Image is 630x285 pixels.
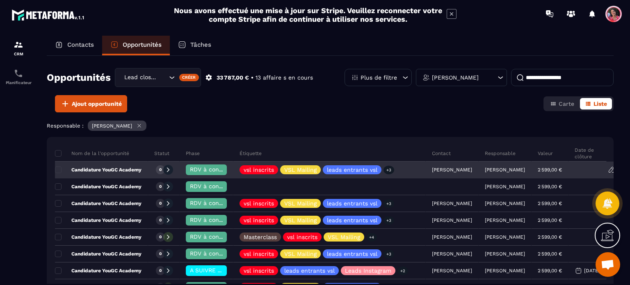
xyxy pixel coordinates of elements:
[327,251,377,257] p: leads entrants vsl
[217,74,249,82] p: 33 787,00 €
[123,41,162,48] p: Opportunités
[284,217,317,223] p: VSL Mailing
[538,268,562,274] p: 2 599,00 €
[92,123,132,129] p: [PERSON_NAME]
[240,150,262,157] p: Étiquette
[244,268,274,274] p: vsl inscrits
[256,74,313,82] p: 13 affaire s en cours
[14,40,23,50] img: formation
[190,166,243,173] span: RDV à confimer ❓
[284,167,317,173] p: VSL Mailing
[190,233,243,240] span: RDV à confimer ❓
[538,150,553,157] p: Valeur
[115,68,201,87] div: Search for option
[327,167,377,173] p: leads entrants vsl
[154,150,169,157] p: Statut
[55,234,142,240] p: Candidature YouGC Academy
[397,267,408,275] p: +2
[2,80,35,85] p: Planificateur
[190,250,243,257] span: RDV à confimer ❓
[170,36,219,55] a: Tâches
[327,217,377,223] p: leads entrants vsl
[55,217,142,223] p: Candidature YouGC Academy
[244,167,274,173] p: vsl inscrits
[159,268,162,274] p: 0
[538,234,562,240] p: 2 599,00 €
[284,251,317,257] p: VSL Mailing
[580,98,612,109] button: Liste
[55,251,142,257] p: Candidature YouGC Academy
[545,98,579,109] button: Carte
[122,73,159,82] span: Lead closing
[2,52,35,56] p: CRM
[190,267,225,274] span: A SUIVRE ⏳
[67,41,94,48] p: Contacts
[159,217,162,223] p: 0
[485,150,516,157] p: Responsable
[72,100,122,108] span: Ajout opportunité
[159,234,162,240] p: 0
[2,34,35,62] a: formationformationCRM
[345,268,391,274] p: Leads Instagram
[432,150,451,157] p: Contact
[366,233,377,242] p: +4
[190,200,243,206] span: RDV à confimer ❓
[284,268,335,274] p: leads entrants vsl
[55,150,129,157] p: Nom de la l'opportunité
[485,234,525,240] p: [PERSON_NAME]
[159,167,162,173] p: 0
[55,95,127,112] button: Ajout opportunité
[596,252,620,277] div: Ouvrir le chat
[485,167,525,173] p: [PERSON_NAME]
[55,166,142,173] p: Candidature YouGC Academy
[584,268,600,274] p: [DATE]
[244,201,274,206] p: vsl inscrits
[287,234,317,240] p: vsl inscrits
[179,74,199,81] div: Créer
[361,75,397,80] p: Plus de filtre
[485,184,525,189] p: [PERSON_NAME]
[284,201,317,206] p: VSL Mailing
[190,41,211,48] p: Tâches
[47,123,84,129] p: Responsable :
[244,217,274,223] p: vsl inscrits
[55,183,142,190] p: Candidature YouGC Academy
[575,147,600,160] p: Date de clôture
[327,201,377,206] p: leads entrants vsl
[328,234,360,240] p: VSL Mailing
[173,6,443,23] h2: Nous avons effectué une mise à jour sur Stripe. Veuillez reconnecter votre compte Stripe afin de ...
[11,7,85,22] img: logo
[47,69,111,86] h2: Opportunités
[538,184,562,189] p: 2 599,00 €
[485,268,525,274] p: [PERSON_NAME]
[538,251,562,257] p: 2 599,00 €
[186,150,200,157] p: Phase
[159,184,162,189] p: 0
[383,216,394,225] p: +3
[159,73,167,82] input: Search for option
[485,217,525,223] p: [PERSON_NAME]
[55,267,142,274] p: Candidature YouGC Academy
[244,251,274,257] p: vsl inscrits
[2,62,35,91] a: schedulerschedulerPlanificateur
[190,183,243,189] span: RDV à confimer ❓
[102,36,170,55] a: Opportunités
[251,74,253,82] p: •
[432,75,479,80] p: [PERSON_NAME]
[593,100,607,107] span: Liste
[538,201,562,206] p: 2 599,00 €
[538,167,562,173] p: 2 599,00 €
[159,251,162,257] p: 0
[244,234,277,240] p: Masterclass
[485,251,525,257] p: [PERSON_NAME]
[383,199,394,208] p: +3
[159,201,162,206] p: 0
[47,36,102,55] a: Contacts
[538,217,562,223] p: 2 599,00 €
[14,68,23,78] img: scheduler
[485,201,525,206] p: [PERSON_NAME]
[55,200,142,207] p: Candidature YouGC Academy
[190,217,243,223] span: RDV à confimer ❓
[383,250,394,258] p: +3
[559,100,574,107] span: Carte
